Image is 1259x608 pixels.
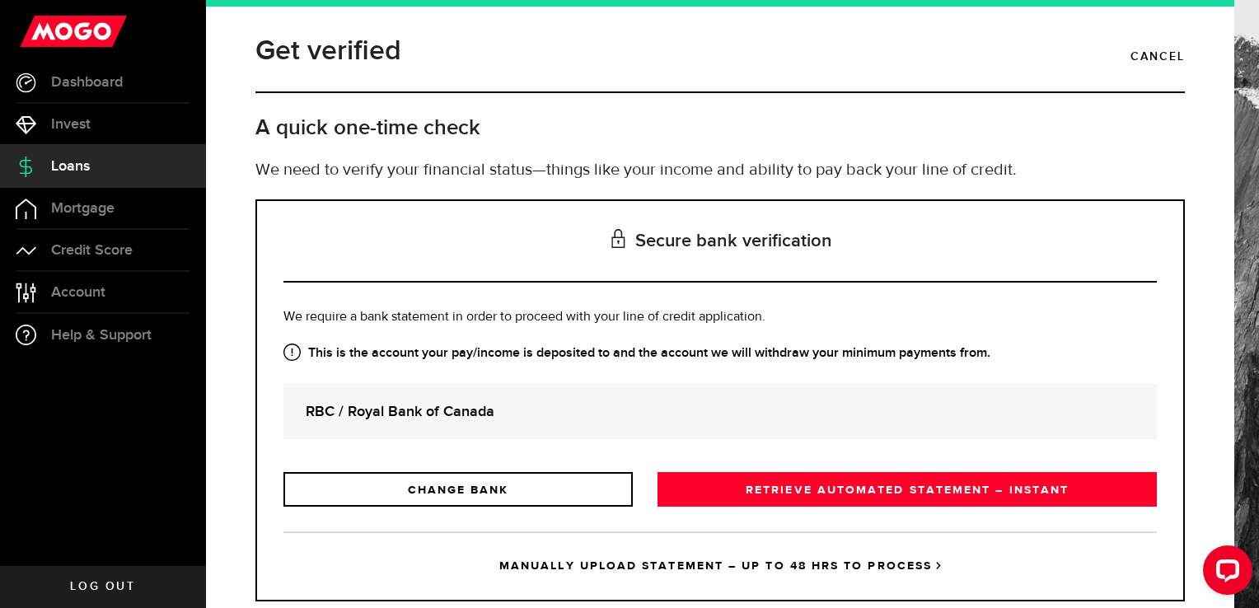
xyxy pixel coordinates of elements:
[51,201,115,216] span: Mortgage
[658,472,1157,507] a: RETRIEVE AUTOMATED STATEMENT – INSTANT
[1130,43,1185,71] a: Cancel
[51,243,133,258] span: Credit Score
[51,117,91,132] span: Invest
[283,344,1157,363] strong: This is the account your pay/income is deposited to and the account we will withdraw your minimum...
[283,472,633,507] a: CHANGE BANK
[1190,539,1259,608] iframe: LiveChat chat widget
[51,75,123,90] span: Dashboard
[255,115,1185,142] h2: A quick one-time check
[306,400,1135,423] strong: RBC / Royal Bank of Canada
[70,581,135,592] span: Log out
[51,285,105,300] span: Account
[283,311,765,324] span: We require a bank statement in order to proceed with your line of credit application.
[283,201,1157,283] h3: Secure bank verification
[255,158,1185,183] p: We need to verify your financial status—things like your income and ability to pay back your line...
[255,30,401,72] h1: Get verified
[51,159,90,174] span: Loans
[51,328,152,343] span: Help & Support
